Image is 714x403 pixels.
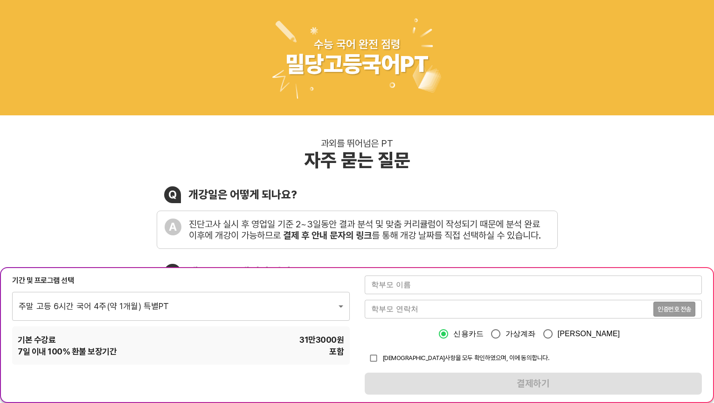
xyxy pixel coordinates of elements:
[164,264,181,281] div: Q
[164,186,181,203] div: Q
[189,219,550,241] div: 진단고사 실시 후 영업일 기준 2~3일동안 결과 분석 및 맞춤 커리큘럼이 작성되기 때문에 분석 완료 이후에 개강이 가능하므로 를 통해 개강 날짜를 직접 선택하실 수 있습니다.
[165,219,181,235] div: A
[329,346,344,357] span: 포함
[12,276,350,286] div: 기간 및 프로그램 선택
[382,354,549,361] span: [DEMOGRAPHIC_DATA]사항을 모두 확인하였으며, 이에 동의합니다.
[285,51,429,78] div: 밀당고등국어PT
[12,291,350,320] div: 주말 고등 6시간 국어 4주(약 1개월) 특별PT
[365,300,653,318] input: 학부모 연락처를 입력해주세요
[299,334,344,346] span: 31만3000 원
[321,138,393,149] div: 과외를 뛰어넘은 PT
[365,276,702,294] input: 학부모 이름을 입력해주세요
[18,334,55,346] span: 기본 수강료
[506,328,536,339] span: 가상계좌
[18,346,117,357] span: 7 일 이내 100% 환불 보장기간
[314,37,401,51] div: 수능 국어 완전 점령
[188,188,297,201] div: 개강일은 어떻게 되나요?
[188,265,307,279] div: 태블릿을 구매해야 될까요?
[453,328,484,339] span: 신용카드
[304,149,410,171] div: 자주 묻는 질문
[558,328,620,339] span: [PERSON_NAME]
[283,230,372,241] b: 결제 후 안내 문자의 링크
